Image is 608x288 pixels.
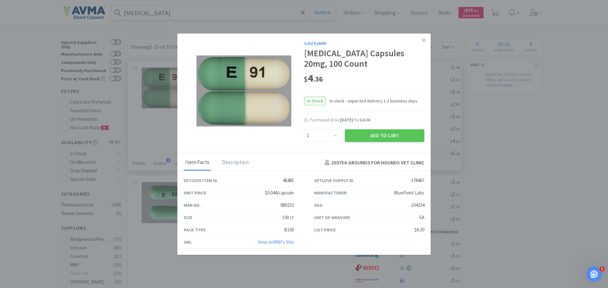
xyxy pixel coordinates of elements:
[419,214,424,221] div: EA
[304,48,424,69] div: [MEDICAL_DATA] Capsules 20mg, 100 Count
[196,55,291,126] img: 2b23529c856441c186c76dd09f181f93_378467.png
[282,214,294,221] div: 100 ct
[184,239,192,246] div: URL
[304,40,424,47] div: Sold by MWI
[284,226,294,234] div: B100
[586,267,602,282] iframe: Intercom live chat
[314,226,336,233] div: List Price
[184,177,217,184] div: Vetcove Item ID
[304,72,323,84] span: 4
[322,159,424,167] h4: 250754 - GROUNDS FOR HOUNDS VET CLINIC
[281,201,294,209] div: 880233
[411,201,424,209] div: 104234
[310,117,424,123] div: Purchased on for
[415,226,424,234] div: $6.30
[184,202,201,209] div: Man No.
[394,189,424,197] div: BluePoint Labs
[314,189,347,196] div: Manufacturer
[314,177,353,184] div: Vetcove Supply ID
[314,214,350,221] div: Unit of Measure
[331,117,333,123] span: 2
[184,214,192,221] div: Size
[345,129,424,142] button: Add to Cart
[360,117,370,123] span: $4.36
[304,97,326,105] span: In Stock
[184,189,206,196] div: Unit Price
[258,239,294,245] a: View onMWI's Site
[220,155,250,171] div: Description
[340,117,353,123] span: [DATE]
[314,202,322,209] div: SKU
[184,155,211,171] div: Item Facts
[599,267,605,272] span: 1
[265,189,294,197] div: $0.044/capsule
[184,226,206,233] div: Pack Type
[304,75,308,83] span: $
[283,177,294,184] div: 46485
[326,97,417,104] span: In stock - expected delivery 1-2 business days
[313,75,323,83] span: . 36
[411,177,424,184] div: 378467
